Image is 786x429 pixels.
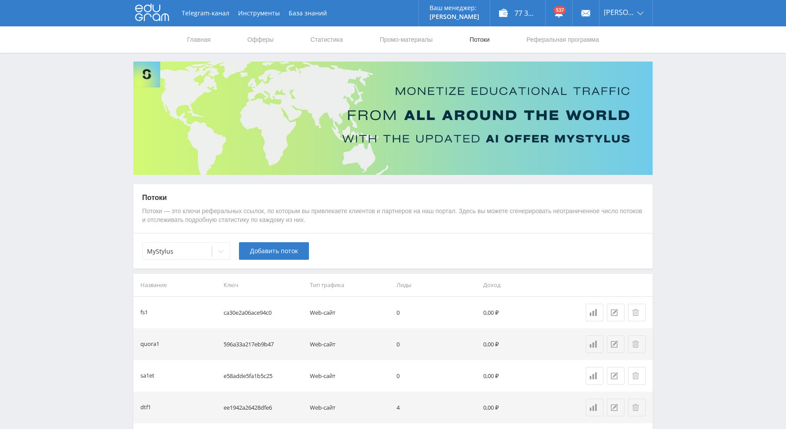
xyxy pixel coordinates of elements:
[306,297,393,328] td: Web-сайт
[186,26,211,53] a: Главная
[628,399,646,416] button: Удалить
[140,308,148,318] div: fs1
[430,4,479,11] p: Ваш менеджер:
[607,399,624,416] button: Редактировать
[220,297,307,328] td: ca30e2a06ace94c0
[480,392,566,423] td: 0,00 ₽
[133,62,653,175] img: Banner
[480,274,566,296] th: Доход
[140,339,159,349] div: quora1
[250,247,298,254] span: Добавить поток
[142,193,644,203] p: Потоки
[480,360,566,392] td: 0,00 ₽
[607,304,624,321] button: Редактировать
[220,328,307,360] td: 596a33a217eb9b47
[628,367,646,385] button: Удалить
[628,304,646,321] button: Удалить
[586,367,603,385] a: Статистика
[306,360,393,392] td: Web-сайт
[142,207,644,224] p: Потоки — это ключи реферальных ссылок, по которым вы привлекаете клиентов и партнеров на наш порт...
[393,274,480,296] th: Лиды
[607,335,624,353] button: Редактировать
[393,297,480,328] td: 0
[220,360,307,392] td: e58adde5fa1b5c25
[607,367,624,385] button: Редактировать
[140,371,154,381] div: sa1et
[393,392,480,423] td: 4
[525,26,600,53] a: Реферальная программа
[133,274,220,296] th: Название
[469,26,491,53] a: Потоки
[393,360,480,392] td: 0
[220,392,307,423] td: ee1942a26428dfe6
[393,328,480,360] td: 0
[239,242,309,260] button: Добавить поток
[246,26,275,53] a: Офферы
[430,13,479,20] p: [PERSON_NAME]
[306,274,393,296] th: Тип трафика
[306,392,393,423] td: Web-сайт
[586,399,603,416] a: Статистика
[480,297,566,328] td: 0,00 ₽
[379,26,433,53] a: Промо-материалы
[604,9,635,16] span: [PERSON_NAME]
[140,403,151,413] div: dtf1
[586,304,603,321] a: Статистика
[480,328,566,360] td: 0,00 ₽
[628,335,646,353] button: Удалить
[306,328,393,360] td: Web-сайт
[586,335,603,353] a: Статистика
[309,26,344,53] a: Статистика
[220,274,307,296] th: Ключ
